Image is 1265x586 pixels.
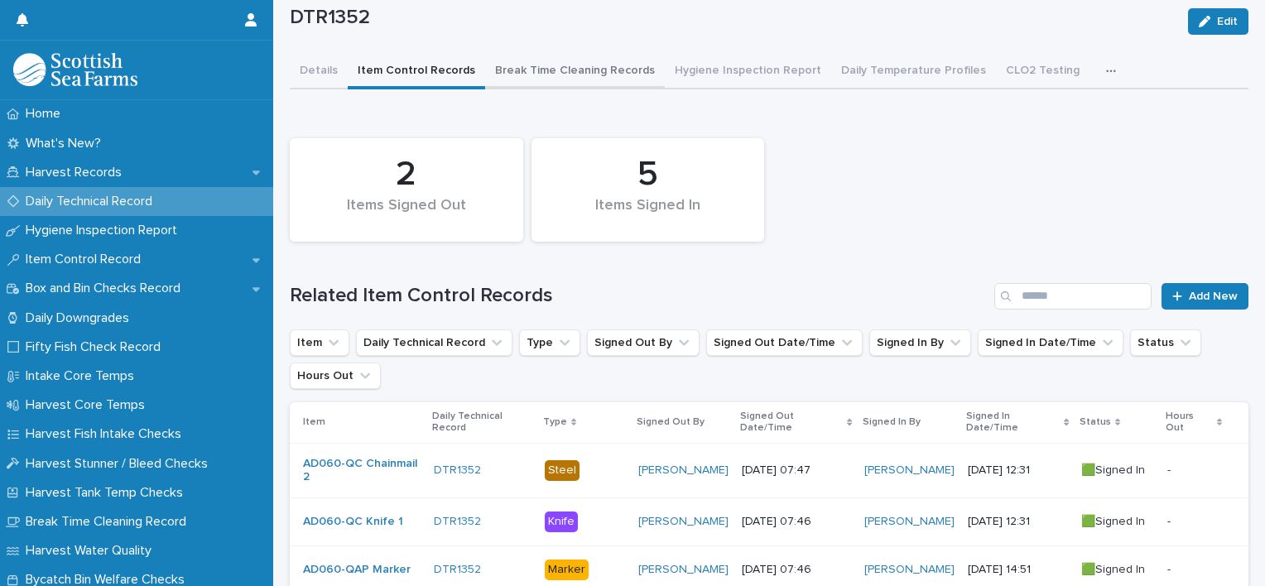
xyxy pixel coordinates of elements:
p: Intake Core Temps [19,368,147,384]
a: Add New [1162,283,1248,310]
a: AD060-QC Knife 1 [303,515,403,529]
a: DTR1352 [434,515,481,529]
button: Hygiene Inspection Report [665,55,831,89]
a: [PERSON_NAME] [864,515,955,529]
p: Signed Out Date/Time [740,407,843,438]
p: Signed In Date/Time [966,407,1061,438]
p: Daily Technical Record [19,194,166,209]
button: Daily Temperature Profiles [831,55,996,89]
p: Hours Out [1166,407,1213,438]
p: Signed Out By [637,413,705,431]
button: Signed In Date/Time [978,329,1123,356]
div: Marker [545,560,589,580]
a: [PERSON_NAME] [638,464,729,478]
p: Fifty Fish Check Record [19,339,174,355]
div: Items Signed Out [318,197,495,232]
p: Status [1080,413,1111,431]
p: Box and Bin Checks Record [19,281,194,296]
div: Items Signed In [560,197,737,232]
p: What's New? [19,136,114,151]
a: [PERSON_NAME] [638,563,729,577]
p: Daily Technical Record [432,407,533,438]
p: [DATE] 12:31 [968,515,1068,529]
button: Item [290,329,349,356]
a: AD060-QC Chainmail 2 [303,457,421,485]
button: Details [290,55,348,89]
p: [DATE] 12:31 [968,464,1068,478]
div: 5 [560,154,737,195]
button: Signed In By [869,329,971,356]
div: 2 [318,154,495,195]
a: DTR1352 [434,563,481,577]
a: [PERSON_NAME] [638,515,729,529]
p: [DATE] 14:51 [968,563,1068,577]
tr: AD060-QC Chainmail 2 DTR1352 Steel[PERSON_NAME] [DATE] 07:47[PERSON_NAME] [DATE] 12:31🟩Signed In-- [290,443,1248,498]
h1: Related Item Control Records [290,284,988,308]
p: Hygiene Inspection Report [19,223,190,238]
button: Signed Out By [587,329,700,356]
p: 🟩Signed In [1081,464,1155,478]
a: AD060-QAP Marker [303,563,411,577]
button: Status [1130,329,1201,356]
p: Break Time Cleaning Record [19,514,200,530]
div: Steel [545,460,580,481]
p: Harvest Tank Temp Checks [19,485,196,501]
input: Search [994,283,1152,310]
button: Break Time Cleaning Records [485,55,665,89]
button: Signed Out Date/Time [706,329,863,356]
p: [DATE] 07:47 [742,464,851,478]
p: Daily Downgrades [19,310,142,326]
p: - [1167,460,1174,478]
p: - [1167,512,1174,529]
tr: AD060-QC Knife 1 DTR1352 Knife[PERSON_NAME] [DATE] 07:46[PERSON_NAME] [DATE] 12:31🟩Signed In-- [290,498,1248,546]
p: DTR1352 [290,6,1175,30]
p: Harvest Fish Intake Checks [19,426,195,442]
p: Harvest Records [19,165,135,180]
button: Item Control Records [348,55,485,89]
p: Item Control Record [19,252,154,267]
span: Edit [1217,16,1238,27]
p: [DATE] 07:46 [742,515,851,529]
p: Harvest Stunner / Bleed Checks [19,456,221,472]
div: Knife [545,512,578,532]
button: Daily Technical Record [356,329,512,356]
p: Harvest Water Quality [19,543,165,559]
p: - [1167,560,1174,577]
button: CLO2 Testing [996,55,1089,89]
p: Item [303,413,325,431]
span: Add New [1189,291,1238,302]
img: mMrefqRFQpe26GRNOUkG [13,53,137,86]
p: 🟩Signed In [1081,515,1155,529]
p: Harvest Core Temps [19,397,158,413]
p: Home [19,106,74,122]
a: [PERSON_NAME] [864,464,955,478]
button: Type [519,329,580,356]
p: 🟩Signed In [1081,563,1155,577]
a: DTR1352 [434,464,481,478]
p: Type [543,413,567,431]
p: [DATE] 07:46 [742,563,851,577]
button: Hours Out [290,363,381,389]
a: [PERSON_NAME] [864,563,955,577]
p: Signed In By [863,413,921,431]
button: Edit [1188,8,1248,35]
